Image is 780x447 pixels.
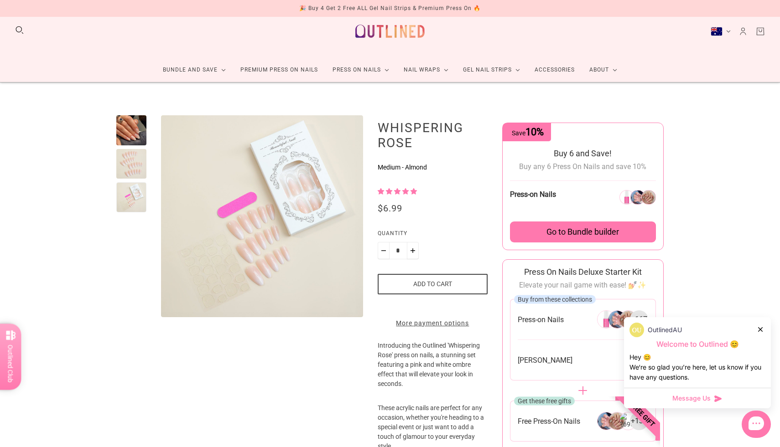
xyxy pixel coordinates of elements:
[456,58,527,82] a: Gel Nail Strips
[350,12,430,51] a: Outlined
[396,58,456,82] a: Nail Wraps
[519,162,646,171] span: Buy any 6 Press On Nails and save 10%
[407,242,419,259] button: Plus
[518,355,572,365] span: [PERSON_NAME]
[527,58,582,82] a: Accessories
[619,310,637,329] img: 266304946256-2
[299,4,481,13] div: 🎉 Buy 4 Get 2 Free ALL Gel Nail Strips & Premium Press On 🔥
[15,25,25,35] button: Search
[524,267,642,277] span: Press On Nails Deluxe Starter Kit
[518,315,564,324] span: Press-on Nails
[672,394,711,403] span: Message Us
[233,58,325,82] a: Premium Press On Nails
[518,416,580,426] span: Free Press-On Nails
[518,397,571,405] span: Get these free gifts
[378,242,390,259] button: Minus
[629,323,644,337] img: data:image/png;base64,iVBORw0KGgoAAAANSUhEUgAAACQAAAAkCAYAAADhAJiYAAAC6klEQVR4AexVS2gUQRB9M7Ozs79...
[629,339,765,349] p: Welcome to Outlined 😊
[378,274,488,294] button: Add to cart
[629,352,765,382] div: Hey 😊 We‘re so glad you’re here, let us know if you have any questions.
[156,58,233,82] a: Bundle and Save
[631,314,647,324] span: + 167
[512,129,544,137] span: Save
[554,149,612,158] span: Buy 6 and Save!
[378,341,488,403] p: Introducing the Outlined 'Whispering Rose' press on nails, a stunning set featuring a pink and wh...
[755,26,765,36] a: Cart
[161,115,363,317] img: Whispering Rose
[597,310,615,329] img: 266304946256-0
[648,325,682,335] p: OutlinedAU
[738,26,748,36] a: Account
[378,163,488,172] p: Medium - Almond
[608,310,626,329] img: 266304946256-1
[525,126,544,138] span: 10%
[378,319,488,328] a: More payment options
[378,229,488,242] label: Quantity
[510,190,556,199] span: Press-on Nails
[325,58,396,82] a: Press On Nails
[378,188,417,195] span: 5.00 stars
[519,281,646,289] span: Elevate your nail game with ease! 💅✨
[711,27,731,36] button: Australia
[518,296,592,303] span: Buy from these collections
[161,115,363,317] modal-trigger: Enlarge product image
[546,227,619,237] span: Go to Bundle builder
[378,203,402,214] span: $6.99
[582,58,624,82] a: About
[378,120,488,150] h1: Whispering Rose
